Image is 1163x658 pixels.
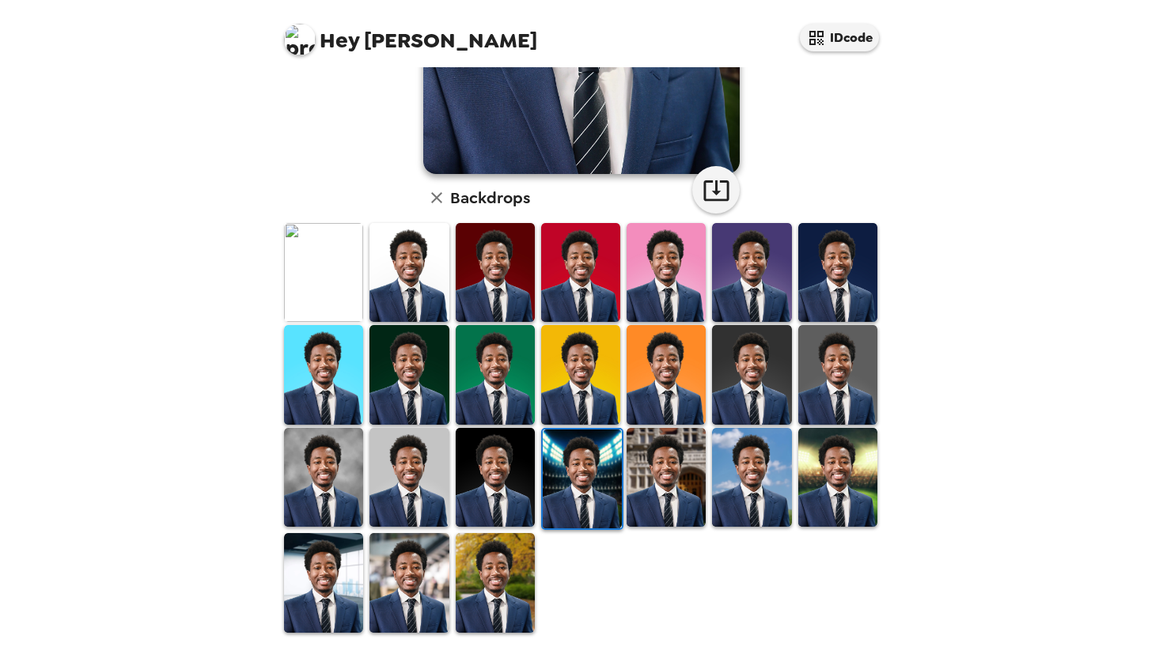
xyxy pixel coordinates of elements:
img: Original [284,223,363,322]
span: [PERSON_NAME] [284,16,537,51]
h6: Backdrops [450,185,530,210]
img: profile pic [284,24,316,55]
button: IDcode [800,24,879,51]
span: Hey [320,26,359,55]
